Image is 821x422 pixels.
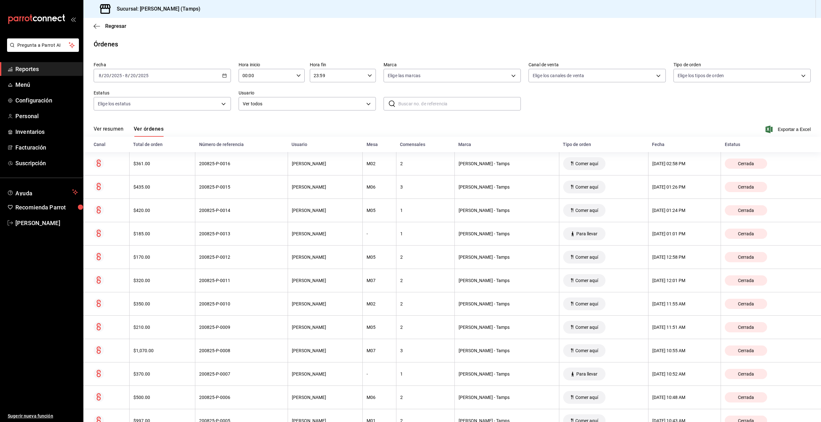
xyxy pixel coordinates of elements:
span: Cerrada [735,395,757,400]
span: Menú [15,80,78,89]
div: [PERSON_NAME] [292,255,359,260]
div: M02 [367,301,392,306]
a: Pregunta a Parrot AI [4,46,79,53]
div: [PERSON_NAME] [292,161,359,166]
div: M07 [367,278,392,283]
button: Regresar [94,23,126,29]
div: Estatus [725,142,811,147]
div: $320.00 [133,278,191,283]
input: ---- [138,73,149,78]
div: $435.00 [133,184,191,190]
span: Comer aquí [573,255,601,260]
input: -- [130,73,136,78]
span: Comer aquí [573,278,601,283]
div: 2 [400,255,451,260]
div: [PERSON_NAME] - Tamps [459,278,555,283]
div: $420.00 [133,208,191,213]
div: 2 [400,278,451,283]
div: [PERSON_NAME] [292,301,359,306]
span: Cerrada [735,325,757,330]
div: $185.00 [133,231,191,236]
input: ---- [111,73,122,78]
div: Fecha [652,142,717,147]
span: Cerrada [735,208,757,213]
label: Hora fin [310,62,376,67]
div: [PERSON_NAME] [292,371,359,377]
div: [PERSON_NAME] - Tamps [459,348,555,353]
div: 2 [400,301,451,306]
span: Configuración [15,96,78,105]
div: [DATE] 01:26 PM [652,184,717,190]
div: M05 [367,325,392,330]
div: [DATE] 10:52 AM [652,371,717,377]
div: [DATE] 02:58 PM [652,161,717,166]
div: M06 [367,395,392,400]
div: Tipo de orden [563,142,644,147]
input: Buscar no. de referencia [398,97,521,110]
div: M07 [367,348,392,353]
div: [PERSON_NAME] [292,231,359,236]
span: Exportar a Excel [767,126,811,133]
input: -- [104,73,109,78]
span: Regresar [105,23,126,29]
span: Para llevar [574,231,600,236]
div: Órdenes [94,39,118,49]
div: Usuario [292,142,359,147]
span: Inventarios [15,127,78,136]
span: Recomienda Parrot [15,203,78,212]
div: M05 [367,255,392,260]
span: Suscripción [15,159,78,167]
div: [PERSON_NAME] - Tamps [459,161,555,166]
div: 200825-P-0011 [199,278,284,283]
span: Elige las marcas [388,72,420,79]
span: Comer aquí [573,208,601,213]
span: Reportes [15,65,78,73]
span: Cerrada [735,301,757,306]
label: Fecha [94,62,231,67]
div: [DATE] 12:58 PM [652,255,717,260]
div: 200825-P-0014 [199,208,284,213]
div: 1 [400,208,451,213]
span: / [128,73,130,78]
span: Ver todos [243,101,364,107]
div: [PERSON_NAME] [292,348,359,353]
div: [PERSON_NAME] [292,395,359,400]
span: Cerrada [735,255,757,260]
span: Personal [15,112,78,120]
input: -- [125,73,128,78]
div: [PERSON_NAME] [292,325,359,330]
span: Cerrada [735,278,757,283]
div: 200825-P-0013 [199,231,284,236]
span: Comer aquí [573,184,601,190]
div: $210.00 [133,325,191,330]
div: 1 [400,231,451,236]
div: 2 [400,161,451,166]
span: Sugerir nueva función [8,413,78,419]
div: 200825-P-0012 [199,255,284,260]
label: Hora inicio [239,62,305,67]
div: Marca [458,142,555,147]
div: - [367,371,392,377]
div: [PERSON_NAME] - Tamps [459,371,555,377]
div: [DATE] 01:24 PM [652,208,717,213]
div: 200825-P-0009 [199,325,284,330]
div: [DATE] 11:55 AM [652,301,717,306]
div: [PERSON_NAME] - Tamps [459,395,555,400]
div: 200825-P-0010 [199,301,284,306]
label: Marca [384,62,521,67]
div: $350.00 [133,301,191,306]
span: Comer aquí [573,395,601,400]
label: Usuario [239,91,376,95]
h3: Sucursal: [PERSON_NAME] (Tamps) [112,5,200,13]
span: Cerrada [735,231,757,236]
div: [PERSON_NAME] [292,278,359,283]
div: 200825-P-0007 [199,371,284,377]
div: M02 [367,161,392,166]
div: [PERSON_NAME] - Tamps [459,255,555,260]
span: Pregunta a Parrot AI [17,42,69,49]
div: M06 [367,184,392,190]
div: [PERSON_NAME] [292,184,359,190]
button: Ver resumen [94,126,123,137]
div: $500.00 [133,395,191,400]
div: [PERSON_NAME] - Tamps [459,184,555,190]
